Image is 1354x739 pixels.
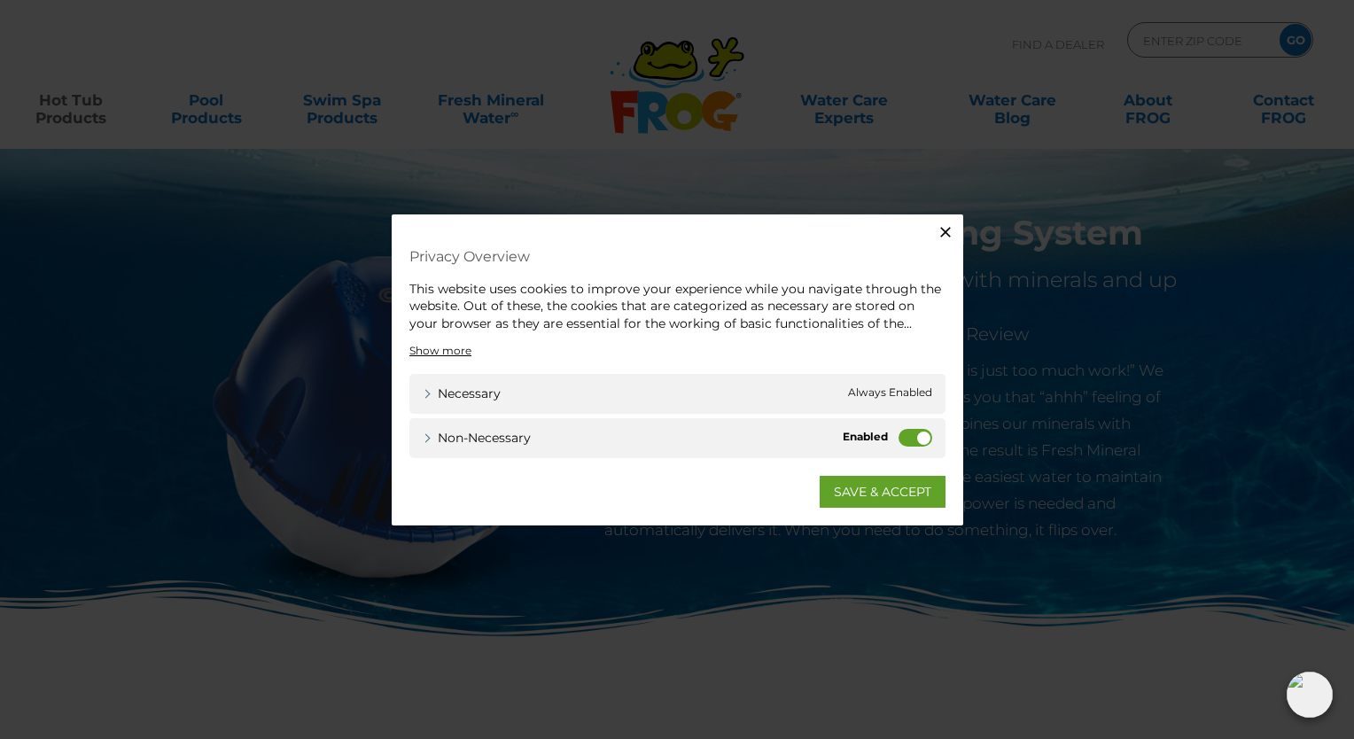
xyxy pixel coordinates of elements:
[848,385,932,403] span: Always Enabled
[423,429,531,447] a: Non-necessary
[820,476,945,508] a: SAVE & ACCEPT
[409,343,471,359] a: Show more
[423,385,501,403] a: Necessary
[409,240,945,271] h4: Privacy Overview
[1287,672,1333,718] img: openIcon
[409,280,945,332] div: This website uses cookies to improve your experience while you navigate through the website. Out ...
